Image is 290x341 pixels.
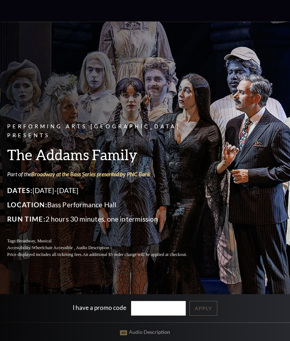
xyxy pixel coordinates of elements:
[7,186,33,194] span: Dates:
[7,244,204,251] p: Accessibility:
[7,201,47,209] span: Location:
[17,238,52,243] span: Broadway, Musical
[7,215,45,223] span: Run Time:
[7,199,204,211] p: Bass Performance Hall
[31,170,151,177] a: Broadway at the Bass Series presented by PNC Bank
[7,185,204,196] p: [DATE]-[DATE]
[7,122,204,140] p: Performing Arts [GEOGRAPHIC_DATA] Presents
[7,213,204,225] p: 2 hours 30 minutes, one intermission
[83,252,187,257] span: An additional $5 order charge will be applied at checkout.
[7,251,204,258] p: Price displayed includes all ticketing fees.
[73,304,126,311] label: I have a promo code
[7,238,204,244] p: Tags:
[32,245,109,250] span: Wheelchair Accessible , Audio Description
[7,145,204,164] h3: The Addams Family
[7,170,204,178] p: Part of the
